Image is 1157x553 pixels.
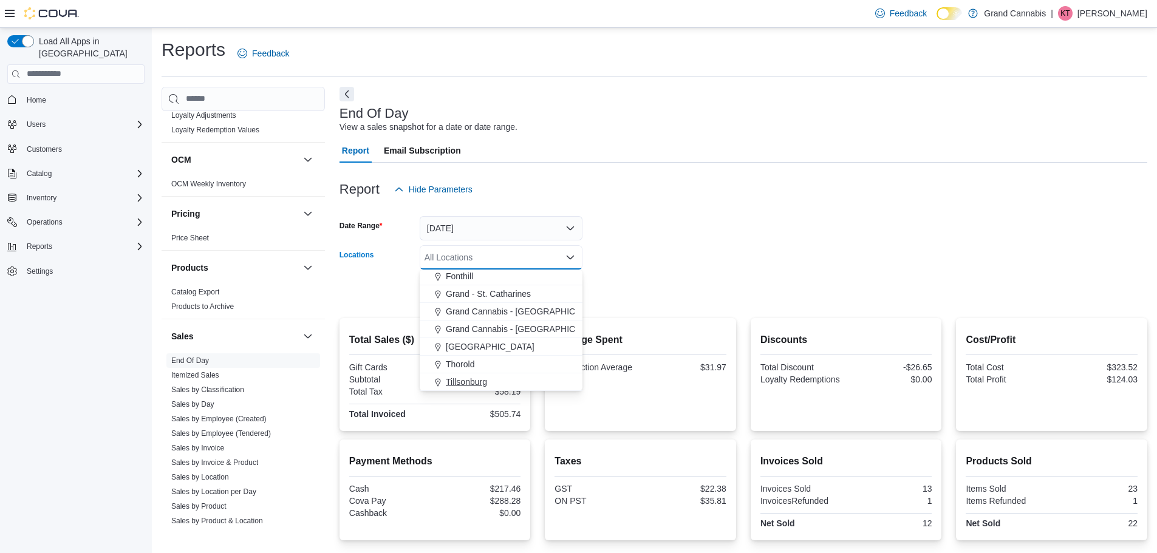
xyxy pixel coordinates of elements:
div: InvoicesRefunded [760,496,844,506]
a: Sales by Location [171,473,229,481]
a: OCM Weekly Inventory [171,180,246,188]
a: Price Sheet [171,234,209,242]
div: $31.97 [643,362,726,372]
span: Home [22,92,145,107]
button: Users [22,117,50,132]
button: Reports [2,238,149,255]
span: Sales by Classification [171,385,244,395]
button: Grand Cannabis - [GEOGRAPHIC_DATA] [420,321,582,338]
div: $288.28 [437,496,520,506]
button: Products [301,260,315,275]
span: Sales by Employee (Tendered) [171,429,271,438]
button: Operations [2,214,149,231]
button: Settings [2,262,149,280]
div: Transaction Average [555,362,638,372]
span: Fonthill [446,270,473,282]
span: Settings [22,263,145,279]
img: Cova [24,7,79,19]
button: Close list of options [565,253,575,262]
a: Home [22,93,51,107]
button: [GEOGRAPHIC_DATA] [420,338,582,356]
h3: Products [171,262,208,274]
h2: Total Sales ($) [349,333,521,347]
span: [GEOGRAPHIC_DATA] [446,341,534,353]
span: Grand Cannabis - [GEOGRAPHIC_DATA] [446,323,604,335]
strong: Net Sold [966,518,1000,528]
div: Invoices Sold [760,484,844,494]
a: Sales by Product & Location [171,517,263,525]
div: $35.81 [643,496,726,506]
a: Sales by Location per Day [171,487,256,496]
button: [DATE] [420,216,582,240]
a: Settings [22,264,58,279]
span: Catalog [22,166,145,181]
button: Catalog [2,165,149,182]
div: Choose from the following options [420,250,582,391]
a: Sales by Invoice & Product [171,458,258,467]
span: Hide Parameters [409,183,473,195]
button: Pricing [171,208,298,220]
button: Products [171,262,298,274]
a: Itemized Sales [171,371,219,379]
span: Sales by Product & Location [171,516,263,526]
span: Customers [22,141,145,157]
span: Sales by Day [171,399,214,409]
nav: Complex example [7,86,145,312]
div: $22.38 [643,484,726,494]
h2: Invoices Sold [760,454,932,469]
button: Home [2,91,149,109]
button: Operations [22,215,67,229]
button: Hide Parameters [389,177,477,202]
div: 23 [1054,484,1138,494]
p: | [1051,6,1053,21]
div: OCM [162,177,325,196]
div: Gift Cards [349,362,432,372]
span: Load All Apps in [GEOGRAPHIC_DATA] [34,35,145,59]
h2: Average Spent [555,333,726,347]
div: ON PST [555,496,638,506]
a: Sales by Product [171,502,227,511]
label: Date Range [340,221,383,231]
a: Loyalty Adjustments [171,111,236,120]
span: Inventory [27,193,56,203]
button: OCM [171,154,298,166]
h3: Sales [171,330,194,342]
button: Grand - St. Catharines [420,285,582,303]
span: Sales by Invoice & Product [171,458,258,467]
a: Products to Archive [171,302,234,311]
span: Loyalty Redemption Values [171,125,259,135]
a: Loyalty Redemption Values [171,126,259,134]
h2: Products Sold [966,454,1138,469]
button: Tillsonburg [420,373,582,391]
h3: End Of Day [340,106,409,121]
span: Reports [27,242,52,251]
a: Catalog Export [171,288,219,296]
span: Settings [27,266,53,276]
strong: Net Sold [760,518,795,528]
span: Users [27,120,46,129]
div: Pricing [162,231,325,250]
button: OCM [301,152,315,167]
div: Total Tax [349,387,432,396]
span: Tillsonburg [446,376,487,388]
h3: Report [340,182,380,197]
span: Report [342,138,369,163]
a: Sales by Employee (Tendered) [171,429,271,438]
div: Total Profit [966,375,1049,384]
a: Feedback [233,41,294,66]
span: Inventory [22,191,145,205]
span: OCM Weekly Inventory [171,179,246,189]
div: Loyalty Redemptions [760,375,844,384]
div: 22 [1054,518,1138,528]
span: Grand Cannabis - [GEOGRAPHIC_DATA] [446,305,604,317]
div: 13 [848,484,932,494]
div: Products [162,285,325,319]
button: Fonthill [420,268,582,285]
div: Total Cost [966,362,1049,372]
h2: Cost/Profit [966,333,1138,347]
div: $124.03 [1054,375,1138,384]
button: Inventory [2,189,149,206]
button: Thorold [420,356,582,373]
div: $505.74 [437,409,520,419]
span: Operations [27,217,63,227]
